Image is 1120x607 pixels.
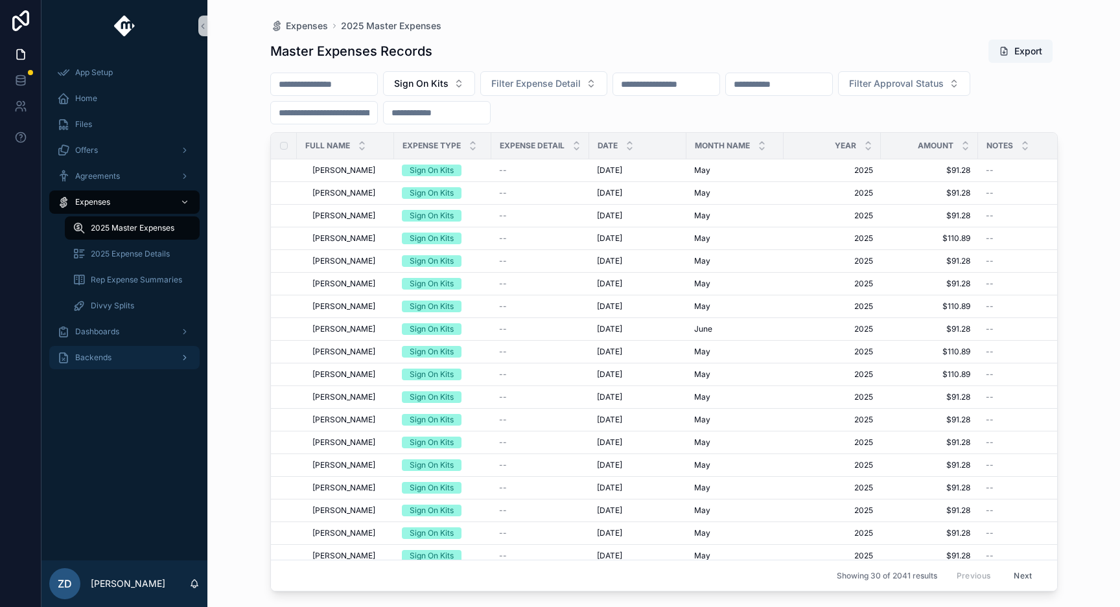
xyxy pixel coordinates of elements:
[312,483,375,493] span: [PERSON_NAME]
[986,188,994,198] span: --
[597,437,679,448] a: [DATE]
[312,301,375,312] span: [PERSON_NAME]
[694,324,776,334] a: June
[65,294,200,317] a: Divvy Splits
[849,77,944,90] span: Filter Approval Status
[889,301,970,312] a: $110.89
[499,279,507,289] span: --
[402,346,484,358] a: Sign On Kits
[312,324,375,334] span: [PERSON_NAME]
[312,188,375,198] span: [PERSON_NAME]
[597,165,622,176] span: [DATE]
[499,256,581,266] a: --
[480,71,607,96] button: Select Button
[694,483,776,493] a: May
[986,369,1067,380] a: --
[597,505,679,516] a: [DATE]
[597,437,622,448] span: [DATE]
[312,211,386,221] a: [PERSON_NAME]
[791,415,873,425] a: 2025
[312,369,386,380] a: [PERSON_NAME]
[889,211,970,221] span: $91.28
[402,369,484,380] a: Sign On Kits
[270,19,328,32] a: Expenses
[402,278,484,290] a: Sign On Kits
[791,279,873,289] a: 2025
[312,460,375,470] span: [PERSON_NAME]
[499,347,507,357] span: --
[791,211,873,221] span: 2025
[410,346,454,358] div: Sign On Kits
[986,415,1067,425] a: --
[986,505,1067,516] a: --
[791,301,873,312] span: 2025
[402,459,484,471] a: Sign On Kits
[889,347,970,357] span: $110.89
[694,211,776,221] a: May
[49,87,200,110] a: Home
[65,216,200,240] a: 2025 Master Expenses
[312,528,386,538] a: [PERSON_NAME]
[91,301,134,311] span: Divvy Splits
[75,67,113,78] span: App Setup
[597,460,679,470] a: [DATE]
[986,437,1067,448] a: --
[694,415,776,425] a: May
[65,268,200,292] a: Rep Expense Summaries
[499,528,581,538] a: --
[597,369,679,380] a: [DATE]
[402,301,484,312] a: Sign On Kits
[986,483,994,493] span: --
[694,392,776,402] a: May
[986,505,994,516] span: --
[694,460,776,470] a: May
[694,301,776,312] a: May
[889,392,970,402] span: $91.28
[49,320,200,343] a: Dashboards
[694,279,710,289] span: May
[499,460,581,470] a: --
[402,233,484,244] a: Sign On Kits
[597,392,622,402] span: [DATE]
[49,61,200,84] a: App Setup
[791,233,873,244] span: 2025
[791,347,873,357] a: 2025
[49,346,200,369] a: Backends
[499,415,507,425] span: --
[694,347,776,357] a: May
[694,505,710,516] span: May
[694,460,710,470] span: May
[499,279,581,289] a: --
[91,249,170,259] span: 2025 Expense Details
[499,483,507,493] span: --
[791,256,873,266] a: 2025
[499,483,581,493] a: --
[91,223,174,233] span: 2025 Master Expenses
[889,483,970,493] a: $91.28
[694,188,710,198] span: May
[986,301,1067,312] a: --
[75,145,98,155] span: Offers
[791,437,873,448] a: 2025
[791,483,873,493] a: 2025
[597,211,679,221] a: [DATE]
[65,242,200,266] a: 2025 Expense Details
[410,323,454,335] div: Sign On Kits
[694,188,776,198] a: May
[341,19,441,32] a: 2025 Master Expenses
[499,188,507,198] span: --
[986,279,994,289] span: --
[791,505,873,516] span: 2025
[499,392,507,402] span: --
[410,187,454,199] div: Sign On Kits
[49,139,200,162] a: Offers
[41,52,207,386] div: scrollable content
[986,392,1067,402] a: --
[410,255,454,267] div: Sign On Kits
[694,437,776,448] a: May
[75,352,111,363] span: Backends
[499,211,507,221] span: --
[499,324,581,334] a: --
